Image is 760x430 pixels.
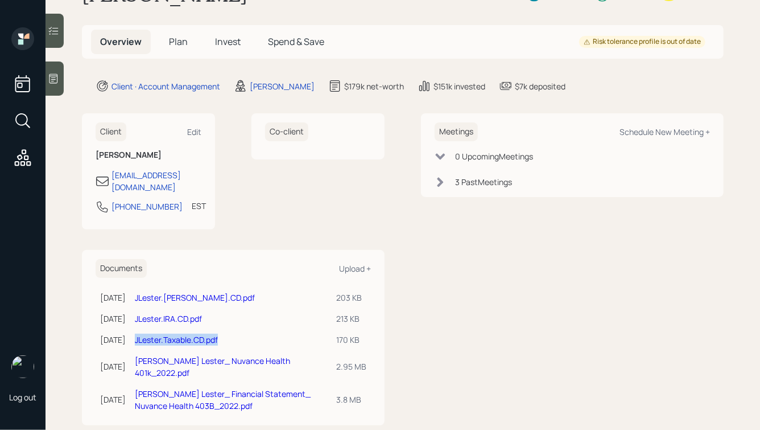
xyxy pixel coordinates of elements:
[135,355,290,378] a: [PERSON_NAME] Lester_ Nuvance Health 401k_2022.pdf
[455,176,512,188] div: 3 Past Meeting s
[100,394,126,406] div: [DATE]
[584,37,701,47] div: Risk tolerance profile is out of date
[336,313,366,325] div: 213 KB
[135,388,311,411] a: [PERSON_NAME] Lester_ Financial Statement_ Nuvance Health 403B_2022.pdf
[619,126,710,137] div: Schedule New Meeting +
[135,313,202,324] a: JLester.IRA.CD.pdf
[433,80,485,92] div: $151k invested
[215,35,241,48] span: Invest
[111,169,201,193] div: [EMAIL_ADDRESS][DOMAIN_NAME]
[336,361,366,372] div: 2.95 MB
[455,150,533,162] div: 0 Upcoming Meeting s
[515,80,565,92] div: $7k deposited
[100,35,142,48] span: Overview
[336,292,366,304] div: 203 KB
[111,200,183,212] div: [PHONE_NUMBER]
[100,361,126,372] div: [DATE]
[135,292,255,303] a: JLester.[PERSON_NAME].CD.pdf
[187,126,201,137] div: Edit
[135,334,218,345] a: JLester.Taxable.CD.pdf
[9,392,36,403] div: Log out
[344,80,404,92] div: $179k net-worth
[192,200,206,212] div: EST
[268,35,324,48] span: Spend & Save
[96,259,147,278] h6: Documents
[250,80,315,92] div: [PERSON_NAME]
[336,394,366,406] div: 3.8 MB
[336,334,366,346] div: 170 KB
[11,355,34,378] img: hunter_neumayer.jpg
[100,313,126,325] div: [DATE]
[265,122,308,141] h6: Co-client
[435,122,478,141] h6: Meetings
[169,35,188,48] span: Plan
[100,292,126,304] div: [DATE]
[100,334,126,346] div: [DATE]
[111,80,220,92] div: Client · Account Management
[96,122,126,141] h6: Client
[339,263,371,274] div: Upload +
[96,150,201,160] h6: [PERSON_NAME]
